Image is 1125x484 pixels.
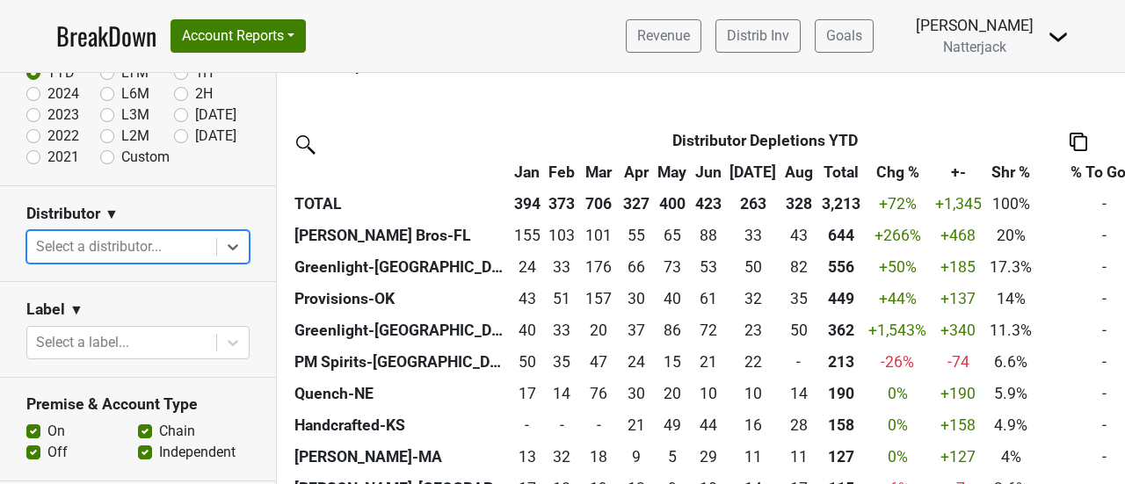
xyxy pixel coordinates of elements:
div: 50 [729,256,776,278]
th: Aug: activate to sort column ascending [780,156,817,188]
div: 88 [695,224,722,247]
td: 50.64 [545,283,580,314]
th: Jul: activate to sort column ascending [726,156,781,188]
label: YTD [47,62,75,83]
label: Off [47,442,68,463]
div: 40 [657,287,686,310]
h3: Distributor [26,205,100,223]
td: 44.32 [691,409,726,441]
label: L3M [121,105,149,126]
div: 72 [695,319,722,342]
th: 555.830 [817,251,865,283]
td: 66.48 [619,251,654,283]
td: 5 [653,441,691,473]
th: 157.760 [817,409,865,441]
td: 10 [726,378,781,409]
div: 14 [785,382,813,405]
td: 35.48 [780,283,817,314]
td: 29.83 [619,283,654,314]
div: +190 [935,382,982,405]
div: [PERSON_NAME] [916,14,1034,37]
div: 32 [548,445,575,468]
div: 10 [695,382,722,405]
td: 100% [986,188,1037,220]
td: 17.67 [579,441,619,473]
th: Distributor Depletions YTD [545,125,986,156]
td: 4.9% [986,409,1037,441]
td: 0 % [864,441,931,473]
img: Dropdown Menu [1048,26,1069,47]
div: 73 [657,256,686,278]
td: 14.67 [653,346,691,378]
td: 22.83 [726,314,781,346]
th: 400 [653,188,691,220]
span: ▼ [69,300,83,321]
td: 33.2 [726,220,781,251]
button: Account Reports [171,19,306,53]
span: ▼ [105,204,119,225]
td: 39.62 [653,283,691,314]
td: 17.3% [986,251,1037,283]
td: 46.66 [579,346,619,378]
td: 81.65 [780,251,817,283]
span: Natterjack [943,39,1006,55]
div: 32 [729,287,776,310]
div: 103 [548,224,575,247]
div: 43 [785,224,813,247]
div: 15 [657,350,686,373]
td: 101.39 [579,220,619,251]
a: Goals [815,19,874,53]
td: 0 % [864,409,931,441]
th: 394 [510,188,545,220]
div: 10 [729,382,776,405]
td: 60.81 [691,283,726,314]
div: +185 [935,256,982,278]
div: 449 [822,287,860,310]
td: 86.34 [653,314,691,346]
a: BreakDown [56,18,156,54]
th: 423 [691,188,726,220]
div: 127 [822,445,860,468]
label: Chain [159,421,195,442]
td: 4% [986,441,1037,473]
td: 20.97 [619,409,654,441]
td: 88.35 [691,220,726,251]
div: +468 [935,224,982,247]
div: 66 [623,256,650,278]
td: 5.9% [986,378,1037,409]
td: 75.99 [579,378,619,409]
td: 0 [579,409,619,441]
div: 9 [623,445,650,468]
span: +1,345 [935,195,982,213]
div: 47 [584,350,614,373]
div: 86 [657,319,686,342]
td: 9.68 [691,378,726,409]
td: 0 [780,346,817,378]
th: 643.970 [817,220,865,251]
th: Feb: activate to sort column ascending [545,156,580,188]
td: 27.51 [780,409,817,441]
div: 28 [785,414,813,437]
div: 5 [657,445,686,468]
div: 82 [785,256,813,278]
label: LTM [121,62,149,83]
td: 20% [986,220,1037,251]
th: [PERSON_NAME] Bros-FL [290,220,510,251]
div: 644 [822,224,860,247]
label: [DATE] [195,105,236,126]
td: 14.34 [545,378,580,409]
td: 48.81 [653,409,691,441]
div: 44 [695,414,722,437]
div: 158 [822,414,860,437]
td: 6.6% [986,346,1037,378]
th: &nbsp;: activate to sort column ascending [290,156,510,188]
div: 190 [822,382,860,405]
label: 2024 [47,83,79,105]
td: 16.84 [510,378,545,409]
th: Jun: activate to sort column ascending [691,156,726,188]
label: On [47,421,65,442]
div: +137 [935,287,982,310]
div: 157 [584,287,614,310]
div: 50 [514,350,541,373]
img: filter [290,129,318,157]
